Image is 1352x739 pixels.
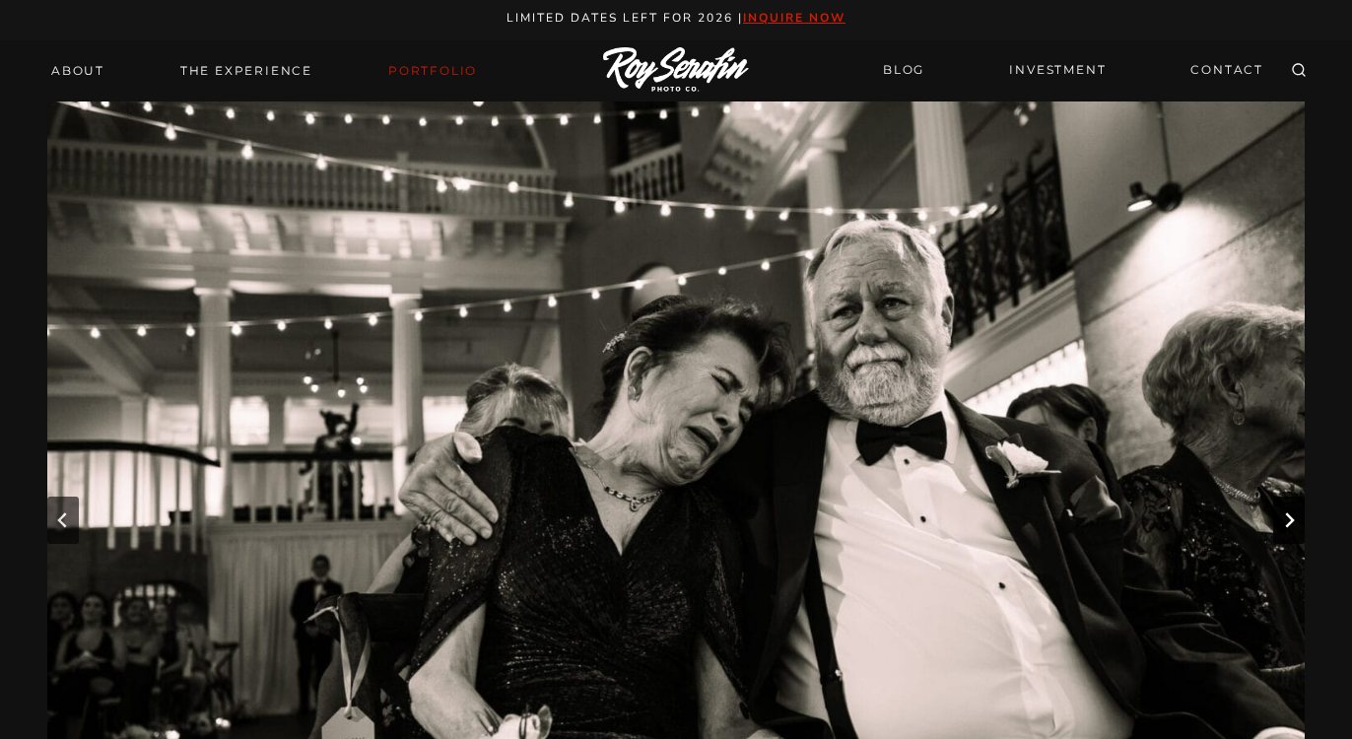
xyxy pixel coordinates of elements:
[871,53,1275,88] nav: Secondary Navigation
[1179,53,1275,88] a: CONTACT
[1285,57,1313,85] button: View Search Form
[743,10,845,26] a: inquire now
[22,8,1331,29] p: Limited Dates LEft for 2026 |
[39,57,489,85] nav: Primary Navigation
[376,57,489,85] a: Portfolio
[871,53,936,88] a: BLOG
[997,53,1117,88] a: INVESTMENT
[1273,497,1305,544] button: Next slide
[47,497,79,544] button: Previous slide
[39,57,116,85] a: About
[603,47,749,94] img: Logo of Roy Serafin Photo Co., featuring stylized text in white on a light background, representi...
[169,57,324,85] a: THE EXPERIENCE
